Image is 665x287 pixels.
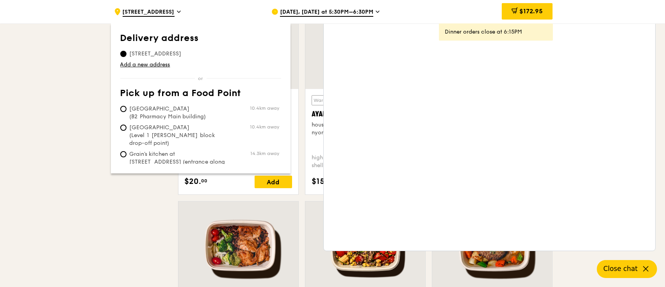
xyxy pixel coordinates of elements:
span: 00 [201,178,208,184]
span: [GEOGRAPHIC_DATA] (B2 Pharmacy Main building) [120,105,237,121]
th: Pick up from a Food Point [120,88,281,102]
span: $15. [312,176,327,187]
input: [GEOGRAPHIC_DATA] (Level 1 [PERSON_NAME] block drop-off point)10.4km away [120,125,127,131]
a: Add a new address [120,61,281,69]
button: Close chat [597,260,657,278]
input: [GEOGRAPHIC_DATA] (B2 Pharmacy Main building)10.4km away [120,106,127,112]
span: 14.3km away [251,150,280,157]
div: Dinner orders close at 6:15PM [445,28,547,36]
span: [STREET_ADDRESS] [120,50,191,58]
div: Ayam Kampung Masak Merah [312,109,419,119]
span: [STREET_ADDRESS] [123,8,175,17]
th: Delivery address [120,33,281,47]
span: 10.4km away [250,124,280,130]
span: [DATE], [DATE] at 5:30PM–6:30PM [280,8,373,17]
input: [STREET_ADDRESS] [120,51,127,57]
span: Close chat [603,264,638,274]
span: $172.95 [519,7,543,15]
span: $20. [185,176,201,187]
div: housemade sambal marinated chicken, nyonya achar, butterfly blue pea rice [312,121,419,137]
span: 10.4km away [250,105,280,111]
div: Add [255,176,292,188]
input: Grain's kitchen at [STREET_ADDRESS] (entrance along [PERSON_NAME][GEOGRAPHIC_DATA])14.3km away [120,151,127,157]
span: [GEOGRAPHIC_DATA] (Level 1 [PERSON_NAME] block drop-off point) [120,124,237,147]
div: Warm [312,95,329,105]
span: Grain's kitchen at [STREET_ADDRESS] (entrance along [PERSON_NAME][GEOGRAPHIC_DATA]) [120,150,237,182]
div: high protein, spicy, contains allium, shellfish, soy, wheat [312,154,419,169]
